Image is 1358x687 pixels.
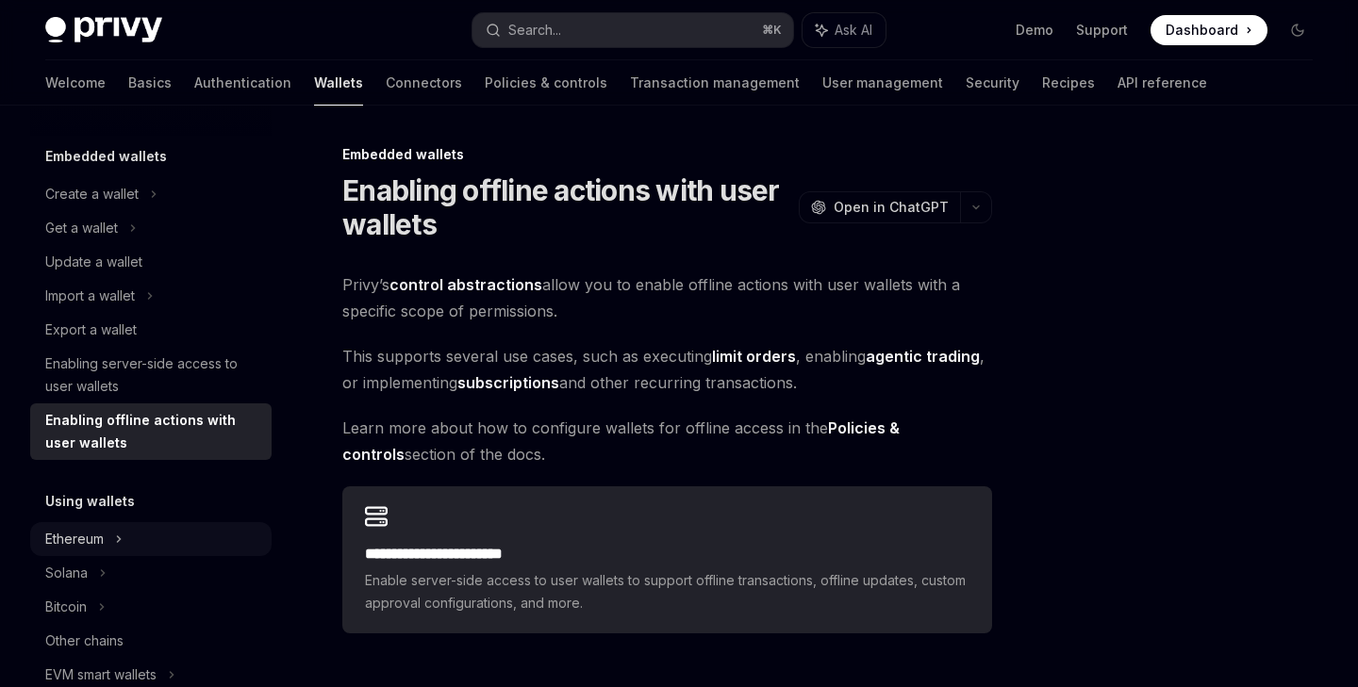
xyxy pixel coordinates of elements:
a: Connectors [386,60,462,106]
a: Update a wallet [30,245,272,279]
button: Search...⌘K [472,13,792,47]
div: Solana [45,562,88,584]
a: API reference [1118,60,1207,106]
div: Update a wallet [45,251,142,273]
a: **** **** **** **** ****Enable server-side access to user wallets to support offline transactions... [342,486,992,633]
a: Authentication [194,60,291,106]
div: Embedded wallets [342,145,992,164]
div: EVM smart wallets [45,663,157,686]
a: Basics [128,60,172,106]
span: Ask AI [835,21,872,40]
span: ⌘ K [762,23,782,38]
a: User management [822,60,943,106]
a: Support [1076,21,1128,40]
span: Dashboard [1166,21,1238,40]
button: Open in ChatGPT [799,191,960,223]
div: Enabling server-side access to user wallets [45,352,260,398]
div: Create a wallet [45,183,139,205]
span: This supports several use cases, such as executing , enabling , or implementing and other recurri... [342,343,992,396]
a: Policies & controls [485,60,607,106]
strong: limit orders [712,347,796,366]
div: Enabling offline actions with user wallets [45,409,260,454]
h5: Embedded wallets [45,145,167,168]
img: dark logo [45,17,162,43]
a: Dashboard [1151,15,1267,45]
div: Bitcoin [45,596,87,618]
a: Welcome [45,60,106,106]
span: Open in ChatGPT [834,198,949,217]
span: Privy’s allow you to enable offline actions with user wallets with a specific scope of permissions. [342,271,992,324]
strong: subscriptions [457,373,559,392]
span: Enable server-side access to user wallets to support offline transactions, offline updates, custo... [365,569,969,614]
a: Other chains [30,624,272,658]
a: control abstractions [389,275,542,295]
a: Export a wallet [30,313,272,347]
div: Search... [508,19,561,41]
a: Demo [1016,21,1053,40]
div: Import a wallet [45,285,135,307]
span: Learn more about how to configure wallets for offline access in the section of the docs. [342,415,992,467]
a: Transaction management [630,60,800,106]
div: Get a wallet [45,217,118,239]
div: Ethereum [45,528,104,550]
a: Recipes [1042,60,1095,106]
h5: Using wallets [45,490,135,513]
strong: agentic trading [866,347,980,366]
div: Other chains [45,630,124,652]
a: Wallets [314,60,363,106]
a: Enabling server-side access to user wallets [30,347,272,403]
a: Enabling offline actions with user wallets [30,403,272,460]
h1: Enabling offline actions with user wallets [342,173,791,241]
button: Toggle dark mode [1283,15,1313,45]
button: Ask AI [803,13,886,47]
a: Security [966,60,1019,106]
div: Export a wallet [45,319,137,341]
